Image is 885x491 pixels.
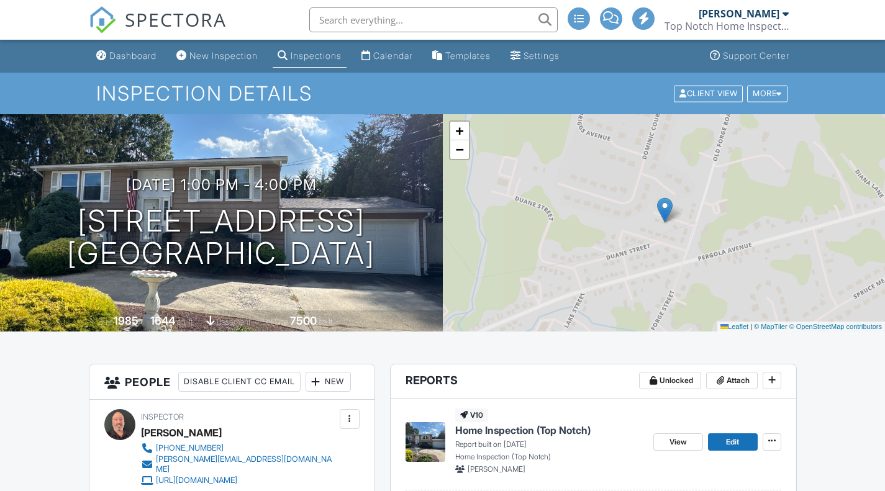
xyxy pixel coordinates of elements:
a: Zoom out [450,140,469,159]
a: Dashboard [91,45,161,68]
div: Templates [445,50,491,61]
div: New [306,372,351,392]
span: | [750,323,752,330]
div: Inspections [291,50,342,61]
span: basement [217,317,250,327]
div: [URL][DOMAIN_NAME] [156,475,237,485]
img: Marker [657,197,673,223]
div: New Inspection [189,50,258,61]
a: SPECTORA [89,17,227,43]
a: Support Center [705,45,794,68]
div: Settings [524,50,560,61]
a: © MapTiler [754,323,787,330]
a: Templates [427,45,496,68]
a: Leaflet [720,323,748,330]
div: [PHONE_NUMBER] [156,443,224,453]
div: 1985 [114,314,138,327]
div: Disable Client CC Email [178,372,301,392]
h1: [STREET_ADDRESS] [GEOGRAPHIC_DATA] [67,205,375,271]
img: The Best Home Inspection Software - Spectora [89,6,116,34]
div: Support Center [723,50,789,61]
a: Client View [673,88,746,97]
div: Calendar [373,50,412,61]
span: + [455,123,463,138]
a: © OpenStreetMap contributors [789,323,882,330]
input: Search everything... [309,7,558,32]
div: Client View [674,85,743,102]
a: Settings [506,45,565,68]
div: Top Notch Home Inspection [665,20,789,32]
h3: People [89,364,374,400]
a: Inspections [273,45,347,68]
div: Dashboard [109,50,157,61]
h1: Inspection Details [96,83,788,104]
span: Lot Size [262,317,288,327]
a: New Inspection [171,45,263,68]
a: Zoom in [450,122,469,140]
div: [PERSON_NAME] [141,423,222,442]
span: sq.ft. [319,317,334,327]
span: Inspector [141,412,184,421]
h3: [DATE] 1:00 pm - 4:00 pm [126,176,317,193]
a: [PHONE_NUMBER] [141,442,337,454]
a: [URL][DOMAIN_NAME] [141,474,337,487]
span: SPECTORA [125,6,227,32]
div: [PERSON_NAME][EMAIL_ADDRESS][DOMAIN_NAME] [156,454,337,474]
a: Calendar [356,45,417,68]
div: More [747,85,787,102]
div: 1644 [150,314,175,327]
span: Built [98,317,112,327]
div: [PERSON_NAME] [699,7,779,20]
span: sq. ft. [177,317,194,327]
span: − [455,142,463,157]
div: 7500 [290,314,317,327]
a: [PERSON_NAME][EMAIL_ADDRESS][DOMAIN_NAME] [141,454,337,474]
